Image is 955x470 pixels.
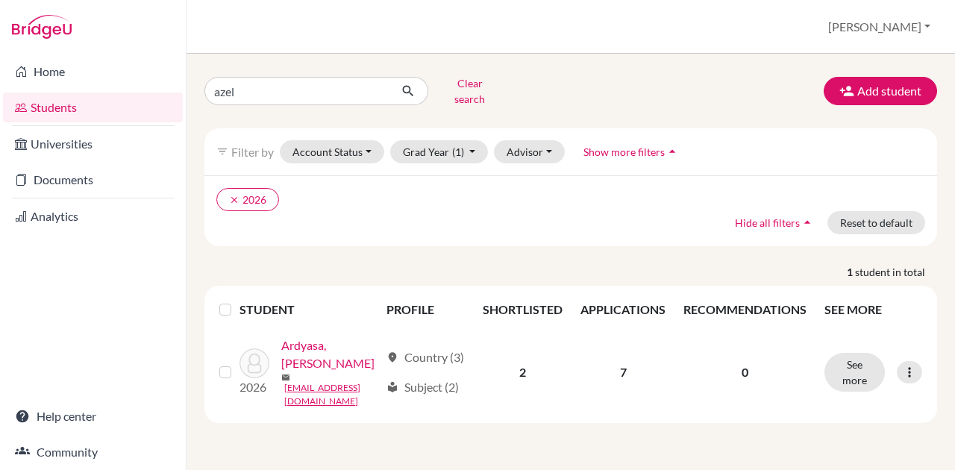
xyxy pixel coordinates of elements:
[474,292,572,328] th: SHORTLISTED
[824,353,885,392] button: See more
[204,77,389,105] input: Find student by name...
[572,328,674,417] td: 7
[3,165,183,195] a: Documents
[216,188,279,211] button: clear2026
[683,363,807,381] p: 0
[3,401,183,431] a: Help center
[378,292,474,328] th: PROFILE
[239,348,269,378] img: Ardyasa, Azalea Della
[281,336,380,372] a: Ardyasa, [PERSON_NAME]
[847,264,855,280] strong: 1
[474,328,572,417] td: 2
[386,348,464,366] div: Country (3)
[800,215,815,230] i: arrow_drop_up
[386,381,398,393] span: local_library
[3,437,183,467] a: Community
[428,72,511,110] button: Clear search
[583,145,665,158] span: Show more filters
[386,351,398,363] span: location_on
[281,373,290,382] span: mail
[12,15,72,39] img: Bridge-U
[216,145,228,157] i: filter_list
[284,381,380,408] a: [EMAIL_ADDRESS][DOMAIN_NAME]
[280,140,384,163] button: Account Status
[572,292,674,328] th: APPLICATIONS
[3,201,183,231] a: Analytics
[3,129,183,159] a: Universities
[674,292,815,328] th: RECOMMENDATIONS
[390,140,489,163] button: Grad Year(1)
[231,145,274,159] span: Filter by
[239,292,378,328] th: STUDENT
[571,140,692,163] button: Show more filtersarrow_drop_up
[815,292,931,328] th: SEE MORE
[3,93,183,122] a: Students
[821,13,937,41] button: [PERSON_NAME]
[229,195,239,205] i: clear
[824,77,937,105] button: Add student
[239,378,269,396] p: 2026
[735,216,800,229] span: Hide all filters
[386,378,459,396] div: Subject (2)
[3,57,183,87] a: Home
[722,211,827,234] button: Hide all filtersarrow_drop_up
[827,211,925,234] button: Reset to default
[452,145,464,158] span: (1)
[855,264,937,280] span: student in total
[665,144,680,159] i: arrow_drop_up
[494,140,565,163] button: Advisor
